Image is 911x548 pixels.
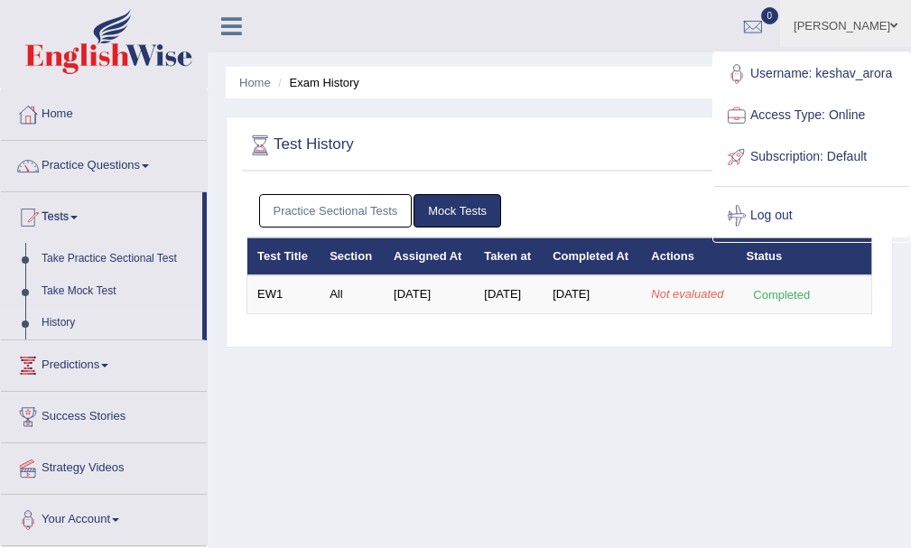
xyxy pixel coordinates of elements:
a: Subscription: Default [714,136,909,178]
td: All [320,275,384,313]
a: Your Account [1,495,207,540]
a: Success Stories [1,392,207,437]
a: Home [1,89,207,135]
th: Completed At [543,237,641,275]
a: Take Mock Test [33,275,202,308]
a: Username: keshav_arora [714,53,909,95]
a: Strategy Videos [1,443,207,488]
a: Log out [714,195,909,237]
th: Assigned At [384,237,474,275]
a: Predictions [1,340,207,385]
th: Taken at [474,237,543,275]
td: [DATE] [384,275,474,313]
td: [DATE] [543,275,641,313]
em: Not evaluated [651,287,723,301]
a: History [33,307,202,339]
th: Section [320,237,384,275]
a: Home [239,76,271,89]
th: Actions [641,237,736,275]
th: Status [737,237,872,275]
a: Access Type: Online [714,95,909,136]
td: EW1 [247,275,321,313]
a: Practice Sectional Tests [259,194,413,228]
td: [DATE] [474,275,543,313]
a: Tests [1,192,202,237]
div: Completed [747,285,817,304]
span: 0 [761,7,779,24]
h2: Test History [246,132,635,159]
a: Take Practice Sectional Test [33,243,202,275]
li: Exam History [274,74,359,91]
th: Test Title [247,237,321,275]
a: Practice Questions [1,141,207,186]
a: Mock Tests [414,194,501,228]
